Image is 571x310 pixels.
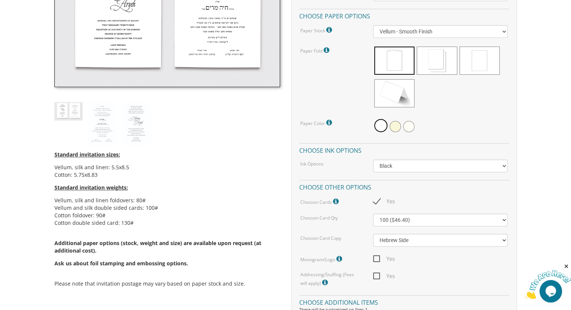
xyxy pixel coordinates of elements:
[300,235,341,241] label: Chosson Card Copy
[54,219,280,227] li: Cotton double sided card: 130#
[54,260,188,267] span: Ask us about foil stamping and embossing options.
[300,271,362,287] label: Addressing/Stuffing (Fees will apply)
[300,45,331,55] label: Paper Fold
[299,295,509,308] h4: Choose additional items
[54,212,280,219] li: Cotton foldover: 90#
[373,271,395,281] span: Yes
[300,197,340,206] label: Chosson Cards
[54,145,280,295] div: Please note that invitation postage may vary based on paper stock and size.
[88,102,116,146] img: style13_heb.jpg
[300,215,338,221] label: Chosson Card Qty
[300,118,334,128] label: Paper Color
[54,151,120,158] span: Standard invitation sizes:
[299,180,509,193] h4: Choose other options
[300,161,324,167] label: Ink Options
[54,239,280,267] span: Additional paper options (stock, weight and size) are available upon request (at additional cost).
[54,102,83,120] img: style13_thumb.jpg
[54,204,280,212] li: Vellum and silk double sided cards: 100#
[54,164,280,171] li: Vellum, silk and linen: 5.5x8.5
[300,254,344,264] label: Monogram/Logo
[54,184,128,191] span: Standard invitation weights:
[54,197,280,204] li: Vellum, silk and linen foldovers: 80#
[373,254,395,263] span: Yes
[122,102,150,146] img: style13_eng.jpg
[299,9,509,22] h4: Choose paper options
[299,143,509,156] h4: Choose ink options
[54,171,280,179] li: Cotton: 5.75x8.83
[373,197,395,206] span: Yes
[524,263,571,299] iframe: chat widget
[300,25,334,35] label: Paper Stock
